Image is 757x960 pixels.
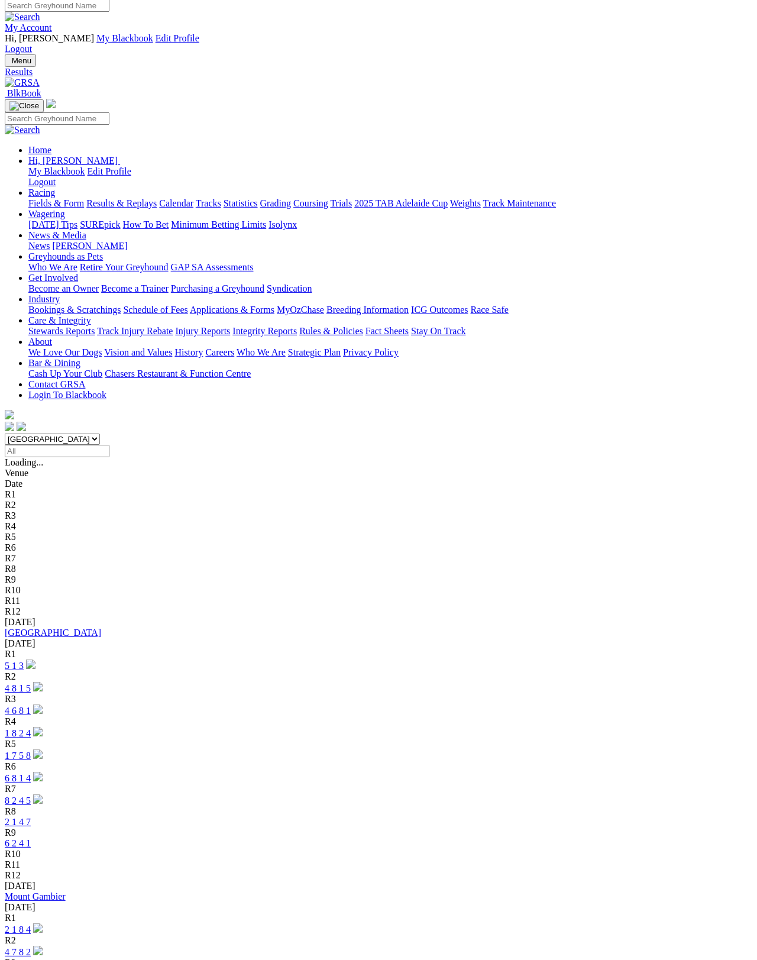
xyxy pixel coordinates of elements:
a: Coursing [293,198,328,208]
a: Industry [28,294,60,304]
a: Results & Replays [86,198,157,208]
div: R8 [5,564,752,574]
a: Stay On Track [411,326,465,336]
a: Isolynx [268,219,297,230]
a: Results [5,67,752,77]
a: 2 1 4 7 [5,817,31,827]
img: play-circle.svg [33,704,43,714]
div: Bar & Dining [28,369,752,379]
a: Wagering [28,209,65,219]
span: Hi, [PERSON_NAME] [5,33,94,43]
div: R1 [5,649,752,660]
div: R1 [5,489,752,500]
a: Get Involved [28,273,78,283]
a: Become an Owner [28,283,99,293]
a: Careers [205,347,234,357]
a: Logout [5,44,32,54]
a: MyOzChase [277,305,324,315]
a: Fact Sheets [365,326,409,336]
a: Calendar [159,198,193,208]
div: R2 [5,935,752,946]
div: R6 [5,761,752,772]
a: Chasers Restaurant & Function Centre [105,369,251,379]
a: [PERSON_NAME] [52,241,127,251]
a: Logout [28,177,56,187]
a: Bar & Dining [28,358,80,368]
img: play-circle.svg [33,946,43,955]
a: 1 7 5 8 [5,751,31,761]
a: 6 2 4 1 [5,838,31,848]
a: 5 1 3 [5,661,24,671]
a: Login To Blackbook [28,390,106,400]
a: News [28,241,50,251]
div: R12 [5,870,752,881]
a: GAP SA Assessments [171,262,254,272]
a: Privacy Policy [343,347,399,357]
img: twitter.svg [17,422,26,431]
a: About [28,337,52,347]
a: Mount Gambier [5,891,66,901]
a: Hi, [PERSON_NAME] [28,156,120,166]
a: Track Injury Rebate [97,326,173,336]
span: Loading... [5,457,43,467]
a: Greyhounds as Pets [28,251,103,261]
div: R4 [5,716,752,727]
a: Vision and Values [104,347,172,357]
a: Care & Integrity [28,315,91,325]
div: Venue [5,468,752,479]
div: R2 [5,500,752,510]
a: Grading [260,198,291,208]
a: Cash Up Your Club [28,369,102,379]
div: R9 [5,828,752,838]
a: Track Maintenance [483,198,556,208]
img: logo-grsa-white.png [46,99,56,108]
a: ICG Outcomes [411,305,468,315]
a: 4 6 8 1 [5,706,31,716]
a: Fields & Form [28,198,84,208]
a: 6 8 1 4 [5,773,31,783]
a: Minimum Betting Limits [171,219,266,230]
a: Strategic Plan [288,347,341,357]
a: Race Safe [470,305,508,315]
a: We Love Our Dogs [28,347,102,357]
div: R5 [5,532,752,542]
div: R4 [5,521,752,532]
a: 8 2 4 5 [5,796,31,806]
a: Stewards Reports [28,326,95,336]
a: [DATE] Tips [28,219,77,230]
a: History [174,347,203,357]
div: R1 [5,913,752,923]
a: My Blackbook [96,33,153,43]
a: Become a Trainer [101,283,169,293]
a: BlkBook [5,88,41,98]
div: R10 [5,849,752,859]
div: Hi, [PERSON_NAME] [28,166,752,188]
img: play-circle.svg [26,660,35,669]
a: 4 8 1 5 [5,683,31,693]
a: Breeding Information [326,305,409,315]
span: Menu [12,56,31,65]
div: R3 [5,694,752,704]
div: R7 [5,553,752,564]
div: My Account [5,33,752,54]
a: Purchasing a Greyhound [171,283,264,293]
img: GRSA [5,77,40,88]
div: Wagering [28,219,752,230]
img: play-circle.svg [33,682,43,691]
div: R5 [5,739,752,749]
img: Search [5,125,40,135]
a: Trials [330,198,352,208]
a: SUREpick [80,219,120,230]
a: Statistics [224,198,258,208]
input: Select date [5,445,109,457]
a: Retire Your Greyhound [80,262,169,272]
a: 1 8 2 4 [5,728,31,738]
a: Contact GRSA [28,379,85,389]
img: Close [9,101,39,111]
div: Date [5,479,752,489]
div: Get Involved [28,283,752,294]
span: Hi, [PERSON_NAME] [28,156,118,166]
a: My Account [5,22,52,33]
div: R3 [5,510,752,521]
